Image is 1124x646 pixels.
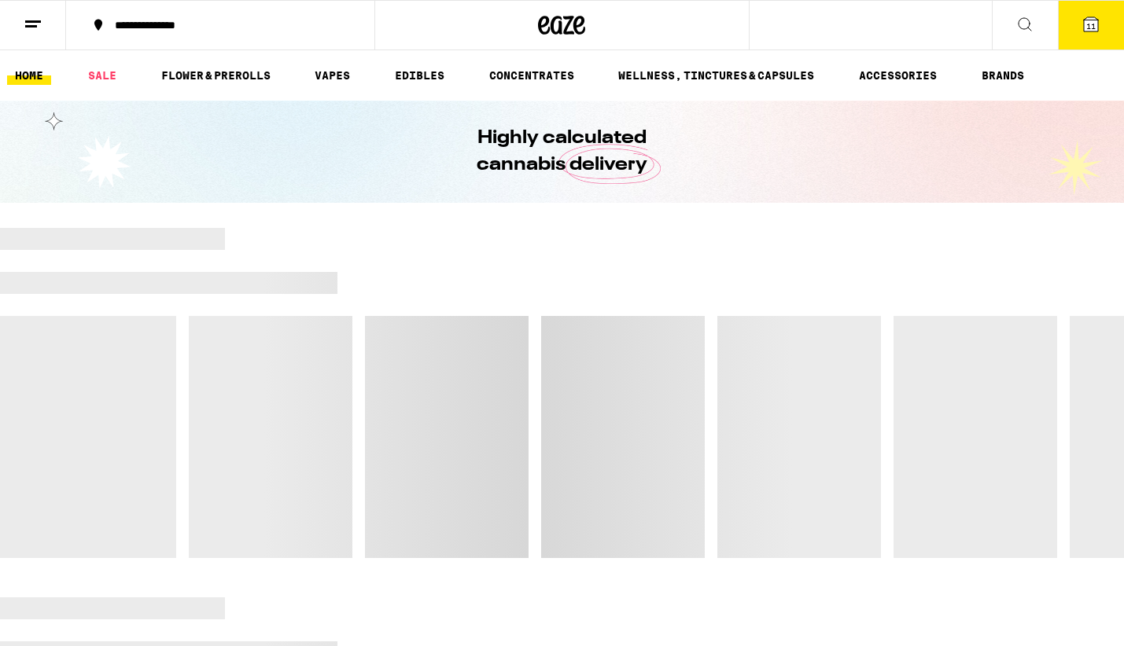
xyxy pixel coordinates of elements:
a: EDIBLES [387,66,452,85]
a: VAPES [307,66,358,85]
a: FLOWER & PREROLLS [153,66,278,85]
a: BRANDS [974,66,1032,85]
a: WELLNESS, TINCTURES & CAPSULES [610,66,822,85]
span: 11 [1086,21,1096,31]
a: ACCESSORIES [851,66,945,85]
a: SALE [80,66,124,85]
a: CONCENTRATES [481,66,582,85]
button: 11 [1058,1,1124,50]
h1: Highly calculated cannabis delivery [433,125,692,178]
a: HOME [7,66,51,85]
